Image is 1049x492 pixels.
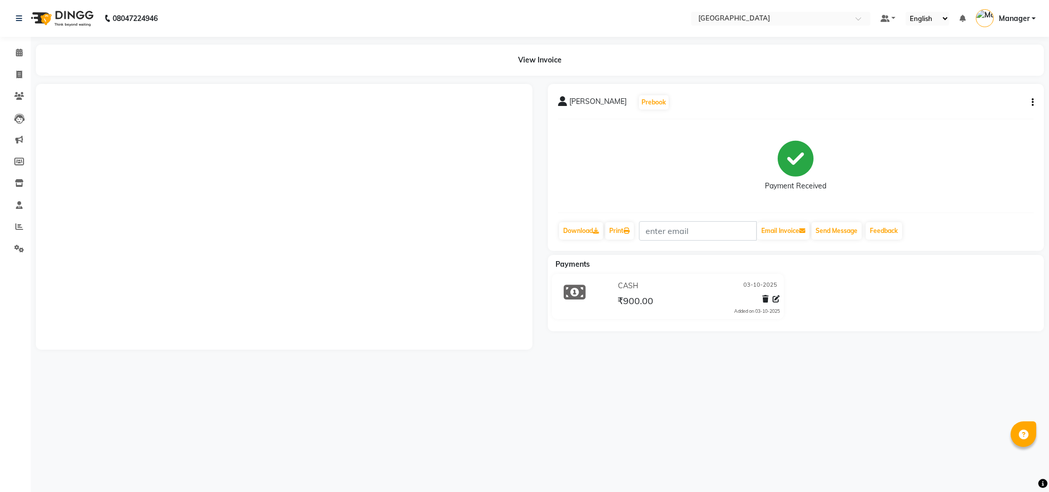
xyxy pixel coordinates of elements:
[743,281,777,291] span: 03-10-2025
[569,96,627,111] span: [PERSON_NAME]
[555,260,590,269] span: Payments
[605,222,634,240] a: Print
[618,281,638,291] span: CASH
[559,222,603,240] a: Download
[765,181,826,191] div: Payment Received
[113,4,158,33] b: 08047224946
[757,222,809,240] button: Email Invoice
[617,295,653,309] span: ₹900.00
[36,45,1044,76] div: View Invoice
[734,308,780,315] div: Added on 03-10-2025
[811,222,862,240] button: Send Message
[999,13,1030,24] span: Manager
[639,221,757,241] input: enter email
[639,95,669,110] button: Prebook
[976,9,994,27] img: Manager
[26,4,96,33] img: logo
[866,222,902,240] a: Feedback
